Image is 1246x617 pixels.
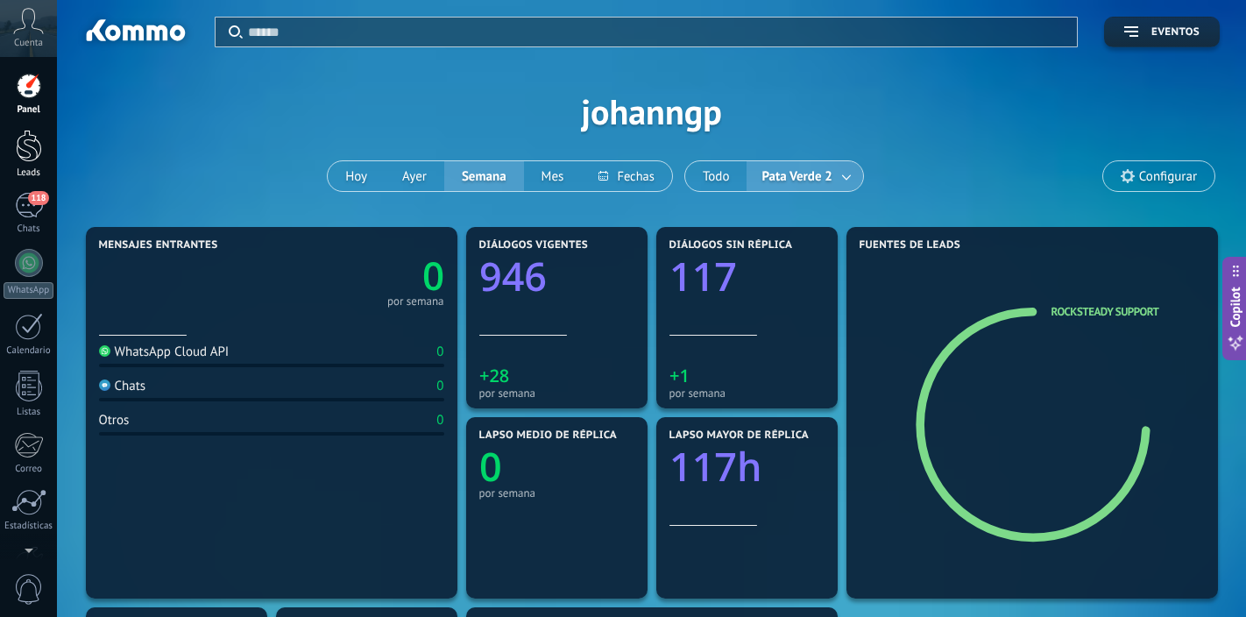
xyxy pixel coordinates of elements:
a: Rocksteady Support [1051,304,1159,319]
div: por semana [669,387,825,400]
div: por semana [387,297,444,306]
button: Pata Verde 2 [747,161,862,191]
div: WhatsApp Cloud API [99,344,230,360]
text: 0 [479,440,502,493]
span: 118 [28,191,48,205]
button: Fechas [581,161,671,191]
span: Fuentes de leads [860,239,961,252]
span: Pata Verde 2 [758,165,835,188]
text: 117h [669,440,762,493]
button: Hoy [328,161,385,191]
span: Mensajes entrantes [99,239,218,252]
button: Mes [524,161,582,191]
div: por semana [479,486,634,500]
div: 0 [436,412,443,429]
div: 0 [436,378,443,394]
div: Leads [4,167,54,179]
a: 117h [669,440,825,493]
div: Otros [99,412,130,429]
span: Lapso medio de réplica [479,429,618,442]
text: +1 [669,364,690,387]
span: Copilot [1227,287,1244,328]
div: 0 [436,344,443,360]
div: por semana [479,387,634,400]
text: 0 [421,249,443,301]
img: Chats [99,379,110,391]
span: Lapso mayor de réplica [669,429,809,442]
a: 0 [272,249,444,301]
text: 117 [669,250,737,303]
button: Todo [685,161,747,191]
div: Chats [4,223,54,235]
text: +28 [479,364,509,387]
div: WhatsApp [4,282,53,299]
span: Diálogos sin réplica [669,239,793,252]
span: Cuenta [14,38,43,49]
span: Diálogos vigentes [479,239,589,252]
button: Semana [444,161,524,191]
div: Listas [4,407,54,418]
span: Configurar [1139,169,1197,184]
text: 946 [479,250,547,303]
span: Eventos [1151,26,1200,39]
div: Correo [4,464,54,475]
div: Chats [99,378,146,394]
div: Calendario [4,345,54,357]
img: WhatsApp Cloud API [99,345,110,357]
div: Panel [4,104,54,116]
div: Estadísticas [4,521,54,532]
button: Eventos [1104,17,1220,47]
button: Ayer [385,161,444,191]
